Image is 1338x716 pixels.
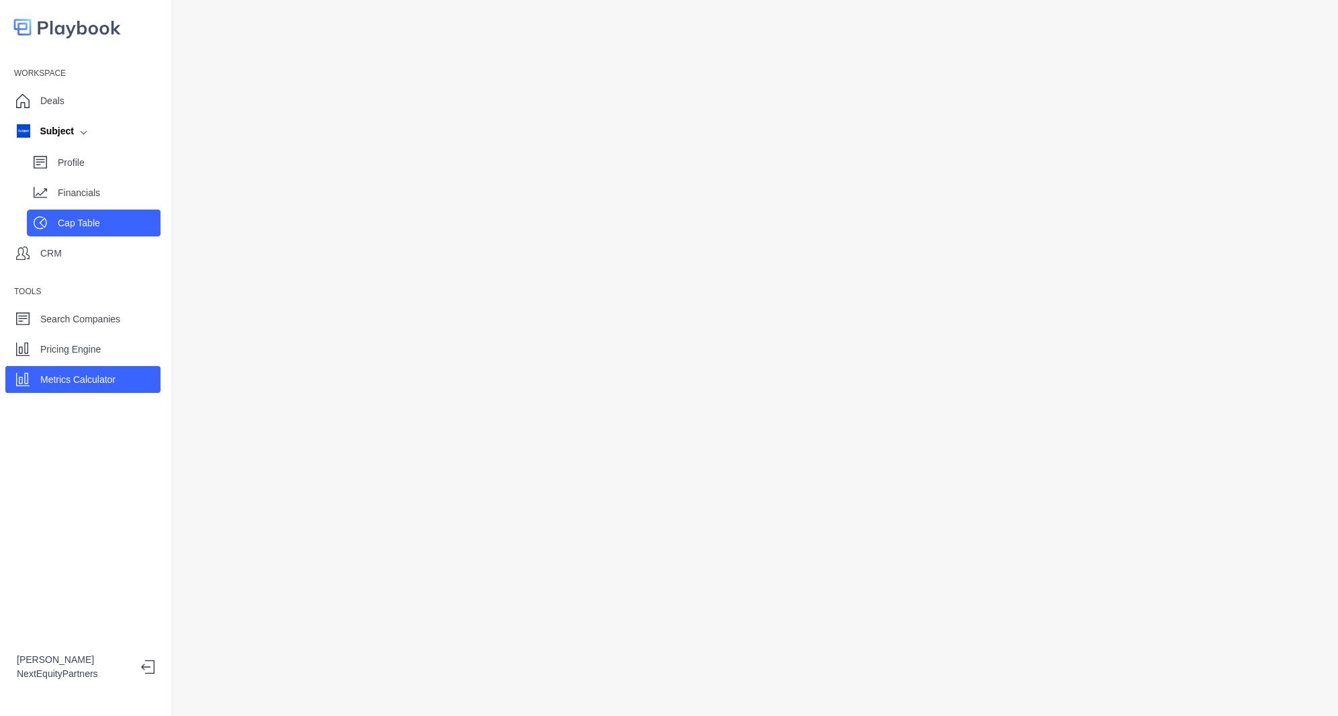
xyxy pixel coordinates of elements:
p: Cap Table [58,216,161,230]
p: Profile [58,156,161,170]
p: CRM [40,247,62,261]
p: Pricing Engine [40,343,101,357]
p: Search Companies [40,312,120,326]
img: company image [17,124,30,138]
div: Subject [17,124,74,138]
p: NextEquityPartners [17,667,130,681]
p: [PERSON_NAME] [17,653,130,667]
p: Metrics Calculator [40,373,116,387]
p: Financials [58,186,161,200]
iframe: Metrics Calculator [193,13,1317,703]
img: logo-colored [13,13,121,41]
p: Deals [40,94,64,108]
